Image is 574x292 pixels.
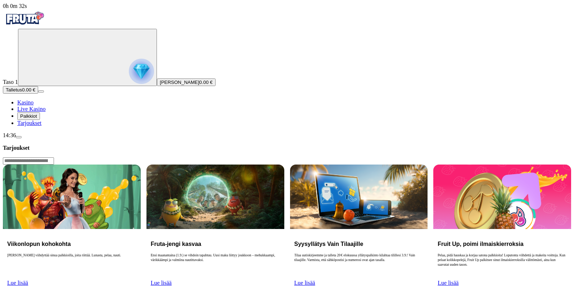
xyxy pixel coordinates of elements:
[3,86,38,94] button: Talletusplus icon0.00 €
[433,165,571,229] img: Fruit Up, poimi ilmaiskierroksia
[3,132,16,138] span: 14:36
[17,106,46,112] span: Live Kasino
[17,99,33,105] span: Kasino
[3,144,571,151] h3: Tarjoukset
[438,253,567,276] p: Pelaa, pidä hauskaa ja korjaa satona palkkioita! Loputonta viihdettä ja makeita voittoja. Kun pel...
[438,241,567,247] h3: Fruit Up, poimi ilmaiskierroksia
[290,165,428,229] img: Syysyllätys Vain Tilaajille
[17,106,46,112] a: poker-chip iconLive Kasino
[18,29,157,86] button: reward progress
[151,280,172,286] a: Lue lisää
[17,112,40,120] button: reward iconPalkkiot
[294,253,424,276] p: Tilaa uutiskirjeemme ja talleta 20 € elokuussa yllätyspalkinto kilahtaa tilillesi 3.9.! Vain tila...
[20,113,37,119] span: Palkkiot
[151,253,280,276] p: Ensi maanantaina (1.9.) se vihdoin tapahtuu. Uusi maku liittyy joukkoon – mehukkaampi, värikkäämp...
[6,87,22,93] span: Talletus
[3,9,571,126] nav: Primary
[17,120,41,126] a: gift-inverted iconTarjoukset
[146,165,284,229] img: Fruta-jengi kasvaa
[17,120,41,126] span: Tarjoukset
[160,80,199,85] span: [PERSON_NAME]
[7,280,28,286] a: Lue lisää
[3,22,46,28] a: Fruta
[3,165,141,229] img: Viikonlopun kohokohta
[17,99,33,105] a: diamond iconKasino
[7,241,136,247] h3: Viikonlopun kohokohta
[3,3,27,9] span: user session time
[157,78,216,86] button: [PERSON_NAME]0.00 €
[438,280,458,286] a: Lue lisää
[7,253,136,276] p: [PERSON_NAME] viihdyttää sinua palkkioilla, joita riittää. Lunasta, pelaa, nauti.
[294,241,424,247] h3: Syysyllätys Vain Tilaajille
[16,136,22,138] button: menu
[294,280,315,286] a: Lue lisää
[3,157,54,165] input: Search
[199,80,213,85] span: 0.00 €
[3,9,46,27] img: Fruta
[151,241,280,247] h3: Fruta-jengi kasvaa
[129,59,154,84] img: reward progress
[22,87,35,93] span: 0.00 €
[38,90,44,93] button: menu
[3,79,18,85] span: Taso 1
